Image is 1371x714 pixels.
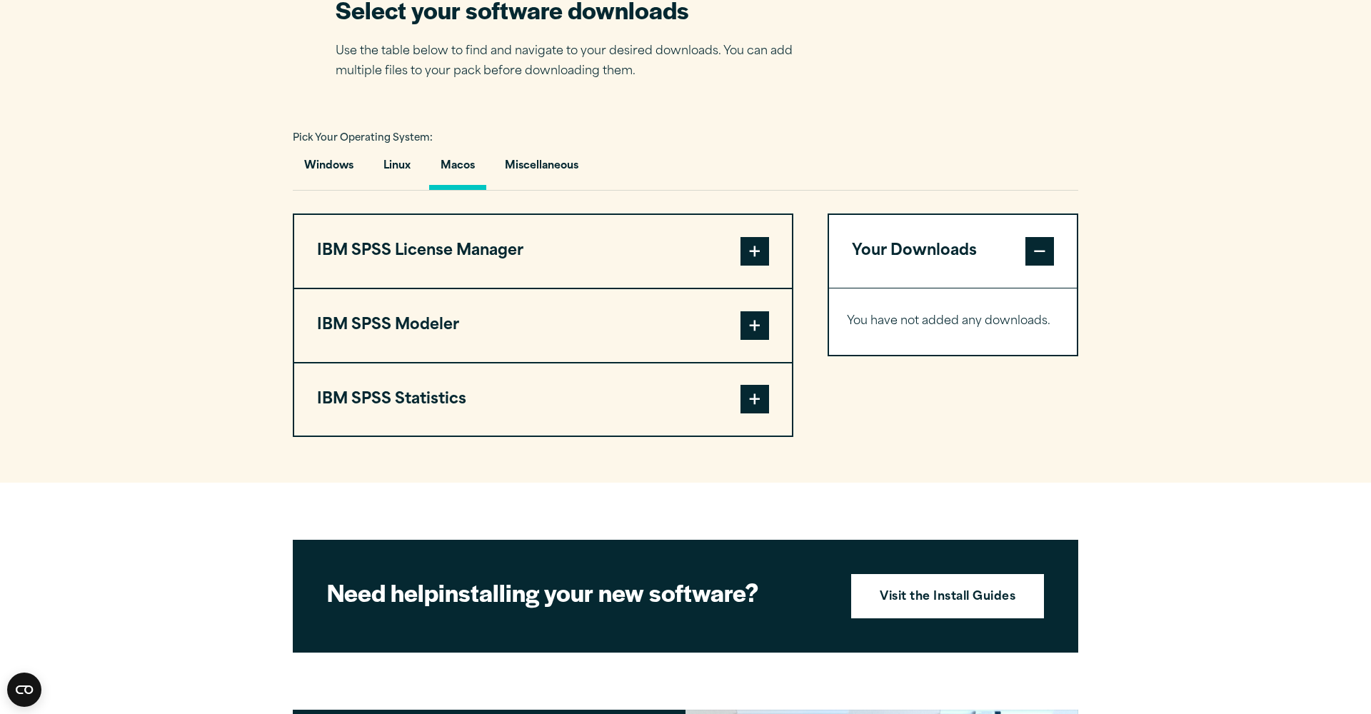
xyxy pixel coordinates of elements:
button: Macos [429,149,486,190]
button: Open CMP widget [7,673,41,707]
h2: installing your new software? [327,576,827,608]
button: Linux [372,149,422,190]
strong: Need help [327,575,438,609]
p: You have not added any downloads. [847,311,1059,332]
button: IBM SPSS Modeler [294,289,792,362]
a: Visit the Install Guides [851,574,1044,618]
button: IBM SPSS Statistics [294,363,792,436]
span: Pick Your Operating System: [293,134,433,143]
button: Your Downloads [829,215,1077,288]
div: Your Downloads [829,288,1077,355]
button: Miscellaneous [493,149,590,190]
p: Use the table below to find and navigate to your desired downloads. You can add multiple files to... [336,41,814,83]
strong: Visit the Install Guides [880,588,1015,607]
button: Windows [293,149,365,190]
button: IBM SPSS License Manager [294,215,792,288]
